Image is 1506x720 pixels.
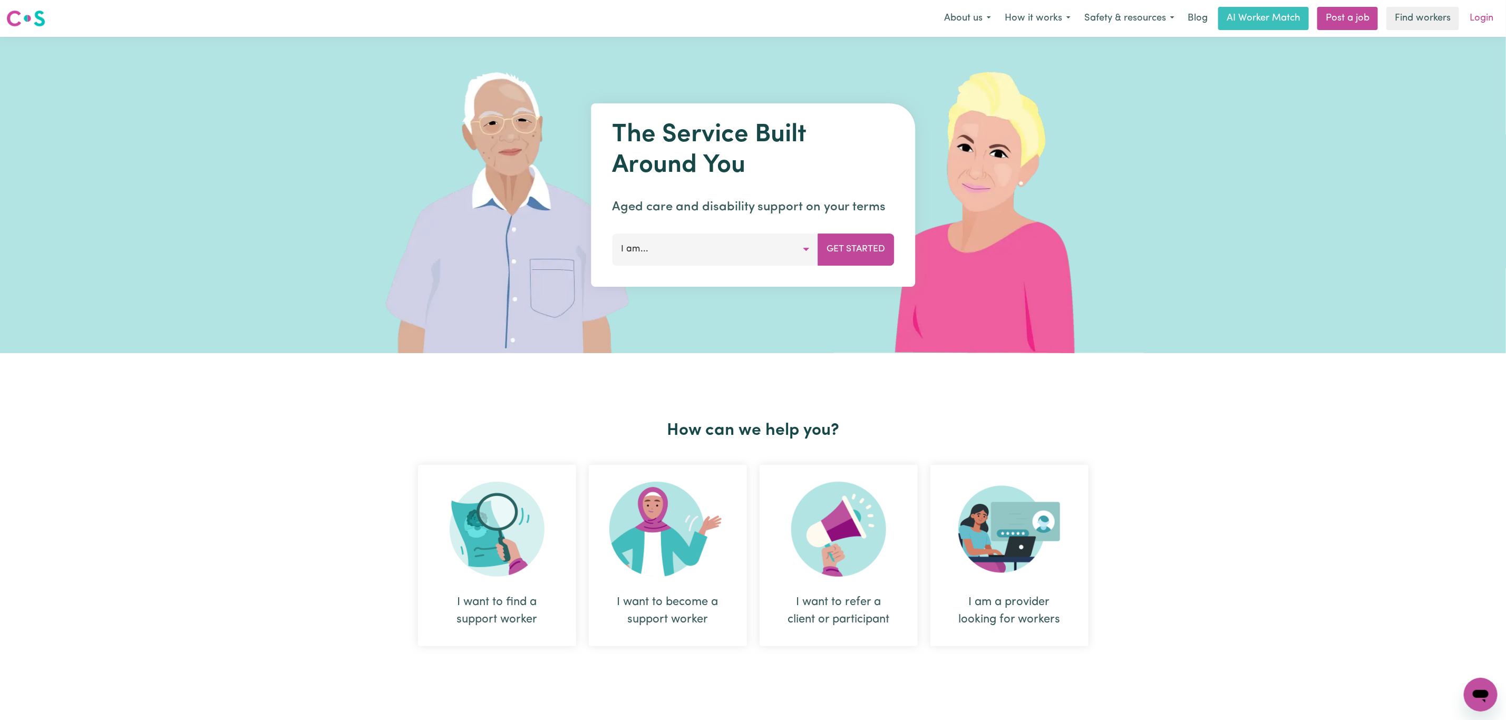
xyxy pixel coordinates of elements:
[1181,7,1214,30] a: Blog
[450,482,545,577] img: Search
[614,593,722,628] div: I want to become a support worker
[612,198,894,217] p: Aged care and disability support on your terms
[958,482,1061,577] img: Provider
[1464,678,1498,712] iframe: Button to launch messaging window, conversation in progress
[6,9,45,28] img: Careseekers logo
[937,7,998,30] button: About us
[1386,7,1459,30] a: Find workers
[1218,7,1309,30] a: AI Worker Match
[785,593,892,628] div: I want to refer a client or participant
[418,465,576,646] div: I want to find a support worker
[612,233,818,265] button: I am...
[609,482,726,577] img: Become Worker
[412,421,1095,441] h2: How can we help you?
[1077,7,1181,30] button: Safety & resources
[791,482,886,577] img: Refer
[818,233,894,265] button: Get Started
[956,593,1063,628] div: I am a provider looking for workers
[1317,7,1378,30] a: Post a job
[760,465,918,646] div: I want to refer a client or participant
[443,593,551,628] div: I want to find a support worker
[612,120,894,181] h1: The Service Built Around You
[589,465,747,646] div: I want to become a support worker
[6,6,45,31] a: Careseekers logo
[1463,7,1500,30] a: Login
[930,465,1089,646] div: I am a provider looking for workers
[998,7,1077,30] button: How it works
